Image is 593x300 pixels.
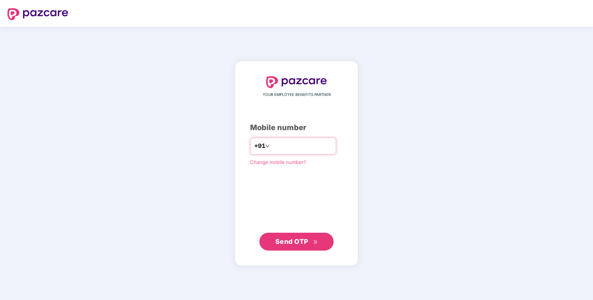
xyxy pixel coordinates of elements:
span: +91 [254,141,265,151]
div: Mobile number [250,122,343,133]
img: logo [266,76,327,88]
a: Change mobile number? [250,159,306,165]
span: down [265,144,270,148]
span: Send OTP [275,238,308,245]
span: YOUR EMPLOYEE BENEFITS PARTNER [263,92,331,98]
button: Send OTPdouble-right [259,233,334,251]
span: double-right [313,240,318,245]
img: logo [7,8,68,20]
